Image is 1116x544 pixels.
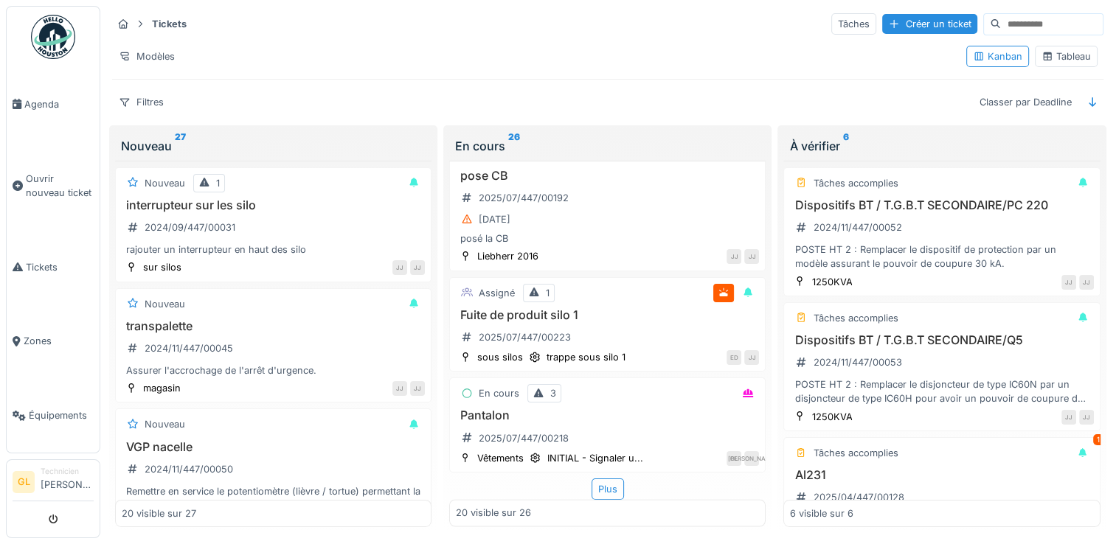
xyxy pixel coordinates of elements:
div: 2024/11/447/00053 [813,355,901,369]
div: rajouter un interrupteur en haut des silo [122,243,425,257]
div: POSTE HT 2 : Remplacer le dispositif de protection par un modèle assurant le pouvoir de coupure 3... [790,243,1093,271]
div: Tâches accomplies [813,311,898,325]
div: 2025/04/447/00128 [813,490,904,504]
div: JJ [1061,410,1076,425]
div: 6 visible sur 6 [790,506,853,520]
div: 3 [550,386,556,400]
h3: VGP nacelle [122,440,425,454]
div: Assigné [479,286,515,300]
div: 20 visible sur 27 [122,506,196,520]
a: Ouvrir nouveau ticket [7,142,100,230]
div: 20 visible sur 26 [456,506,531,520]
a: GL Technicien[PERSON_NAME] [13,466,94,501]
div: JJ [1079,410,1094,425]
div: 1250KVA [811,410,852,424]
div: 1 [1093,434,1103,445]
div: Plus [592,478,624,500]
div: POSTE HT 2 : Remplacer le disjoncteur de type IC60N par un disjoncteur de type IC60H pour avoir u... [790,377,1093,405]
div: Tâches [831,13,876,35]
div: JJ [392,260,407,275]
a: Agenda [7,67,100,142]
div: Classer par Deadline [973,91,1078,113]
div: Nouveau [121,137,426,155]
div: JJ [744,350,759,365]
li: [PERSON_NAME] [41,466,94,498]
div: 2025/07/447/00223 [479,330,571,344]
div: magasin [143,381,181,395]
div: Kanban [973,49,1022,63]
div: 2024/11/447/00052 [813,220,901,234]
h3: Dispositifs BT / T.G.B.T SECONDAIRE/PC 220 [790,198,1093,212]
div: [DATE] [479,212,510,226]
div: 1 [216,176,220,190]
div: Nouveau [145,417,185,431]
h3: Dispositifs BT / T.G.B.T SECONDAIRE/Q5 [790,333,1093,347]
div: JJ [392,381,407,396]
strong: Tickets [146,17,193,31]
div: Tâches accomplies [813,446,898,460]
div: sous silos [477,350,523,364]
div: posé la CB [456,231,759,245]
h3: interrupteur sur les silo [122,198,425,212]
div: JJ [744,249,759,264]
div: Liebherr 2016 [477,249,538,263]
h3: Pantalon [456,408,759,422]
a: Équipements [7,378,100,453]
div: 2024/11/447/00050 [145,462,233,476]
div: Modèles [112,46,181,67]
div: JJ [727,249,741,264]
div: Vêtements [477,451,524,465]
h3: transpalette [122,319,425,333]
span: Tickets [26,260,94,274]
span: Ouvrir nouveau ticket [26,172,94,200]
div: Assurer l'accrochage de l'arrêt d'urgence. [122,363,425,377]
div: JJ [410,260,425,275]
div: À vérifier [789,137,1094,155]
sup: 26 [508,137,520,155]
img: Badge_color-CXgf-gQk.svg [31,15,75,59]
div: Tâches accomplies [813,176,898,190]
div: Nouveau [145,176,185,190]
div: Nouveau [145,297,185,311]
h3: pose CB [456,169,759,183]
div: sur silos [143,260,181,274]
div: ED [727,350,741,365]
div: Remettre en service le potentiomètre (lièvre / tortue) permettant la vitesse de montée/descente s... [122,484,425,512]
h3: Fuite de produit silo 1 [456,308,759,322]
span: Équipements [29,408,94,422]
div: JJ [1061,275,1076,290]
a: Tickets [7,230,100,304]
div: 1250KVA [811,275,852,289]
div: [PERSON_NAME] [744,451,759,466]
div: Créer un ticket [882,14,977,34]
div: 1 [546,286,550,300]
span: Agenda [24,97,94,111]
h3: Al231 [790,468,1093,482]
div: GL [727,451,741,466]
sup: 27 [175,137,186,155]
div: 2024/09/447/00031 [145,220,235,234]
sup: 6 [842,137,848,155]
div: 2025/07/447/00192 [479,191,569,205]
div: JJ [1079,275,1094,290]
div: Tableau [1042,49,1091,63]
div: En cours [455,137,760,155]
div: Technicien [41,466,94,477]
div: Filtres [112,91,170,113]
li: GL [13,471,35,493]
div: En cours [479,386,519,400]
div: JJ [410,381,425,396]
span: Zones [24,334,94,348]
div: INITIAL - Signaler u... [547,451,643,465]
div: 2025/07/447/00218 [479,431,569,445]
div: trappe sous silo 1 [547,350,625,364]
div: 2024/11/447/00045 [145,341,233,355]
a: Zones [7,304,100,379]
